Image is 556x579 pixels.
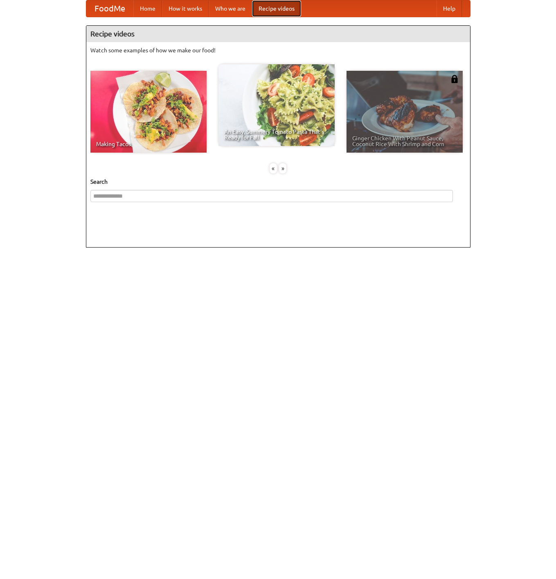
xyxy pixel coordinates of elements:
a: How it works [162,0,209,17]
a: Home [133,0,162,17]
a: Help [437,0,462,17]
a: FoodMe [86,0,133,17]
div: « [270,163,277,173]
a: Making Tacos [90,71,207,153]
div: » [279,163,286,173]
span: An Easy, Summery Tomato Pasta That's Ready for Fall [224,129,329,140]
p: Watch some examples of how we make our food! [90,46,466,54]
h4: Recipe videos [86,26,470,42]
img: 483408.png [450,75,459,83]
a: An Easy, Summery Tomato Pasta That's Ready for Fall [218,64,335,146]
span: Making Tacos [96,141,201,147]
h5: Search [90,178,466,186]
a: Who we are [209,0,252,17]
a: Recipe videos [252,0,301,17]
